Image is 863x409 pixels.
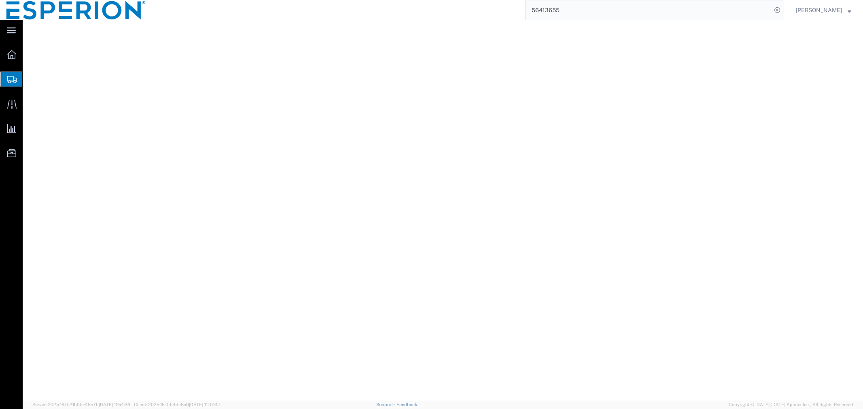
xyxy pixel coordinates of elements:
[796,6,842,15] span: Alexandra Breaux
[99,402,130,407] span: [DATE] 11:54:36
[32,402,130,407] span: Server: 2025.16.0-21b0bc45e7b
[376,402,397,407] a: Support
[134,402,221,407] span: Client: 2025.16.0-b4dc8a9
[729,401,853,408] span: Copyright © [DATE]-[DATE] Agistix Inc., All Rights Reserved
[795,5,852,15] button: [PERSON_NAME]
[526,0,772,20] input: Search for shipment number, reference number
[397,402,417,407] a: Feedback
[23,20,863,401] iframe: FS Legacy Container
[189,402,221,407] span: [DATE] 11:37:47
